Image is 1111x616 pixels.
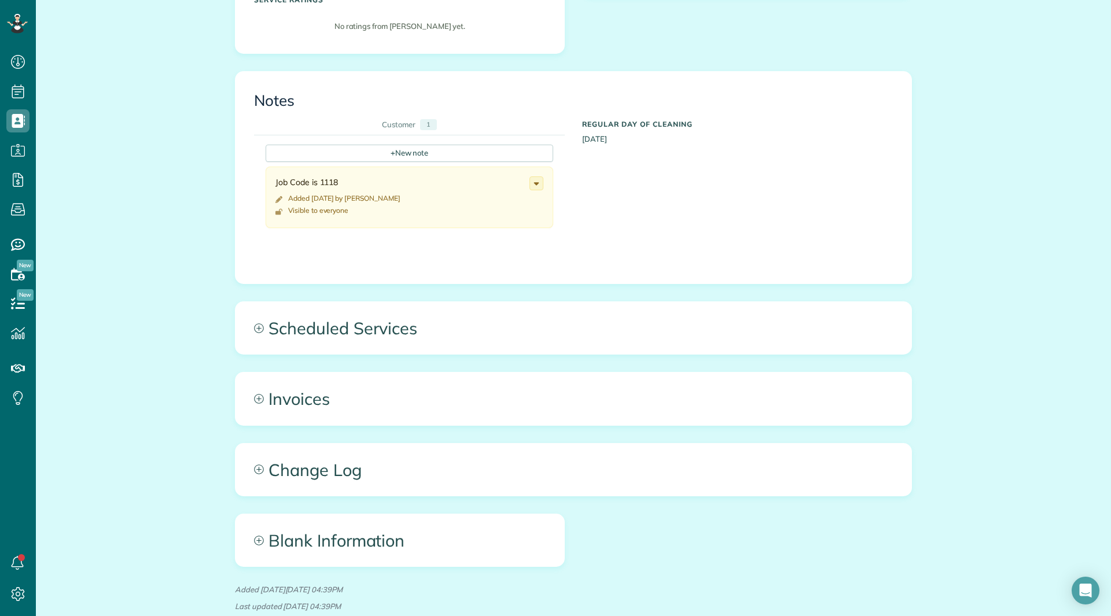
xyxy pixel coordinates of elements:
[275,176,529,188] div: Job Code is 1118
[1072,577,1099,604] div: Open Intercom Messenger
[17,260,34,271] span: New
[391,147,395,158] span: +
[236,372,911,425] a: Invoices
[235,585,343,594] em: Added [DATE][DATE] 04:39PM
[288,194,400,202] time: Added [DATE] by [PERSON_NAME]
[235,602,341,611] em: Last updated [DATE] 04:39PM
[420,119,437,130] div: 1
[17,289,34,301] span: New
[288,206,348,215] div: Visible to everyone
[582,120,893,128] h5: Regular day of cleaning
[260,21,540,32] p: No ratings from [PERSON_NAME] yet.
[236,302,911,354] a: Scheduled Services
[254,93,893,109] h3: Notes
[382,119,415,130] div: Customer
[236,444,911,496] a: Change Log
[236,514,564,566] a: Blank Information
[266,145,553,162] div: New note
[573,115,902,145] div: [DATE]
